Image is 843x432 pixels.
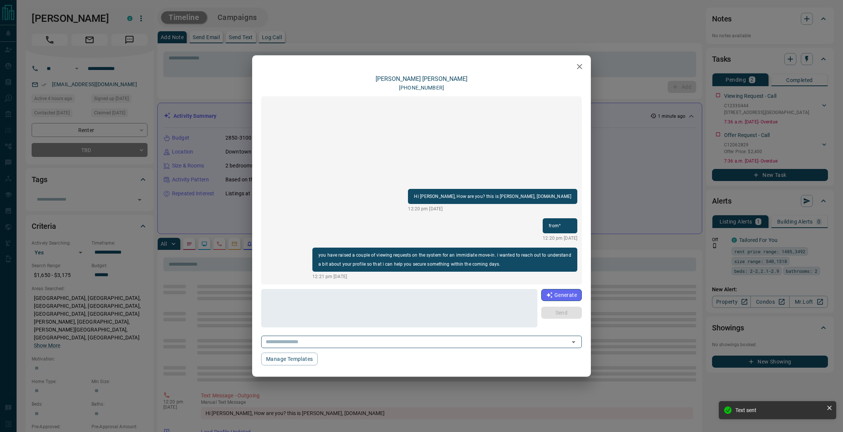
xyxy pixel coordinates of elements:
p: [PHONE_NUMBER] [399,84,444,92]
a: [PERSON_NAME] [PERSON_NAME] [376,75,467,82]
div: Text sent [735,407,823,413]
p: 12:21 pm [DATE] [312,273,577,280]
p: 12:20 pm [DATE] [408,205,577,212]
p: from^ [549,221,571,230]
button: Open [568,337,579,347]
p: Hi [PERSON_NAME], How are you? this is [PERSON_NAME], [DOMAIN_NAME] [414,192,571,201]
button: Manage Templates [261,353,318,365]
p: you have raised a couple of viewing requests on the system for an immidiate move-in. i wanted to ... [318,251,571,269]
p: 12:20 pm [DATE] [543,235,577,242]
button: Generate [541,289,582,301]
